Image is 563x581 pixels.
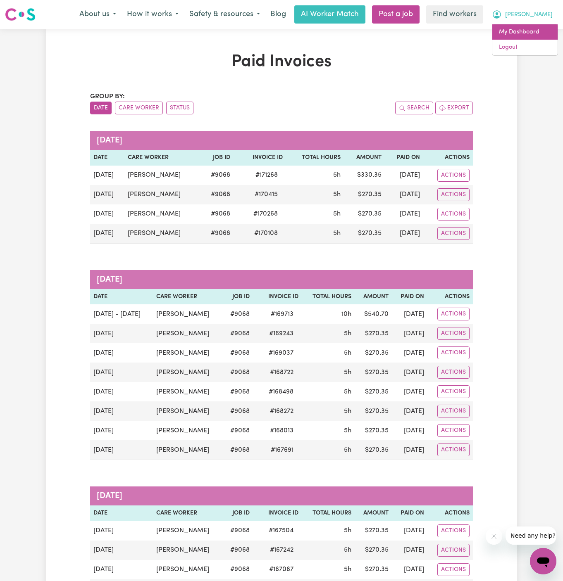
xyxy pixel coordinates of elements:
[124,166,200,185] td: [PERSON_NAME]
[200,224,234,244] td: # 9068
[344,166,384,185] td: $ 330.35
[5,7,36,22] img: Careseekers logo
[385,224,423,244] td: [DATE]
[115,102,163,114] button: sort invoices by care worker
[223,505,253,521] th: Job ID
[90,560,153,579] td: [DATE]
[437,346,470,359] button: Actions
[392,289,427,305] th: Paid On
[265,5,291,24] a: Blog
[223,324,253,343] td: # 9068
[355,505,392,521] th: Amount
[437,366,470,379] button: Actions
[90,324,153,343] td: [DATE]
[341,311,351,318] span: 10 hours
[392,304,427,324] td: [DATE]
[90,185,124,204] td: [DATE]
[437,443,470,456] button: Actions
[344,204,384,224] td: $ 270.35
[486,528,502,545] iframe: Close message
[90,204,124,224] td: [DATE]
[90,486,473,505] caption: [DATE]
[223,541,253,560] td: # 9068
[385,166,423,185] td: [DATE]
[437,208,470,221] button: Actions
[344,427,351,434] span: 5 hours
[392,324,427,343] td: [DATE]
[426,5,483,24] a: Find workers
[264,329,298,339] span: # 169243
[124,185,200,204] td: [PERSON_NAME]
[223,521,253,541] td: # 9068
[90,150,124,166] th: Date
[223,289,253,305] th: Job ID
[200,166,234,185] td: # 9068
[302,289,355,305] th: Total Hours
[355,401,392,421] td: $ 270.35
[250,170,283,180] span: # 171268
[492,24,558,40] a: My Dashboard
[250,190,283,199] span: # 170415
[153,363,223,382] td: [PERSON_NAME]
[392,505,427,521] th: Paid On
[344,408,351,415] span: 5 hours
[153,505,223,521] th: Care Worker
[355,363,392,382] td: $ 270.35
[392,382,427,401] td: [DATE]
[223,343,253,363] td: # 9068
[265,545,298,555] span: # 167242
[90,224,124,244] td: [DATE]
[153,401,223,421] td: [PERSON_NAME]
[200,185,234,204] td: # 9068
[90,421,153,440] td: [DATE]
[355,421,392,440] td: $ 270.35
[153,521,223,541] td: [PERSON_NAME]
[302,505,355,521] th: Total Hours
[248,209,283,219] span: # 170268
[264,348,298,358] span: # 169037
[90,343,153,363] td: [DATE]
[437,544,470,557] button: Actions
[124,224,200,244] td: [PERSON_NAME]
[333,211,341,217] span: 5 hours
[530,548,556,574] iframe: Button to launch messaging window
[355,304,392,324] td: $ 540.70
[266,445,298,455] span: # 167691
[253,505,301,521] th: Invoice ID
[355,440,392,460] td: $ 270.35
[392,421,427,440] td: [DATE]
[264,526,298,536] span: # 167504
[333,230,341,237] span: 5 hours
[153,440,223,460] td: [PERSON_NAME]
[355,521,392,541] td: $ 270.35
[5,5,36,24] a: Careseekers logo
[90,541,153,560] td: [DATE]
[90,131,473,150] caption: [DATE]
[90,363,153,382] td: [DATE]
[344,150,384,166] th: Amount
[437,385,470,398] button: Actions
[90,166,124,185] td: [DATE]
[435,102,473,114] button: Export
[392,363,427,382] td: [DATE]
[223,421,253,440] td: # 9068
[344,389,351,395] span: 5 hours
[437,169,470,182] button: Actions
[90,102,112,114] button: sort invoices by date
[253,289,301,305] th: Invoice ID
[153,382,223,401] td: [PERSON_NAME]
[90,304,153,324] td: [DATE] - [DATE]
[90,401,153,421] td: [DATE]
[266,309,298,319] span: # 169713
[223,304,253,324] td: # 9068
[344,447,351,453] span: 5 hours
[372,5,420,24] a: Post a job
[492,24,558,56] div: My Account
[265,368,298,377] span: # 168722
[166,102,193,114] button: sort invoices by paid status
[90,440,153,460] td: [DATE]
[355,343,392,363] td: $ 270.35
[234,150,286,166] th: Invoice ID
[265,406,298,416] span: # 168272
[437,524,470,537] button: Actions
